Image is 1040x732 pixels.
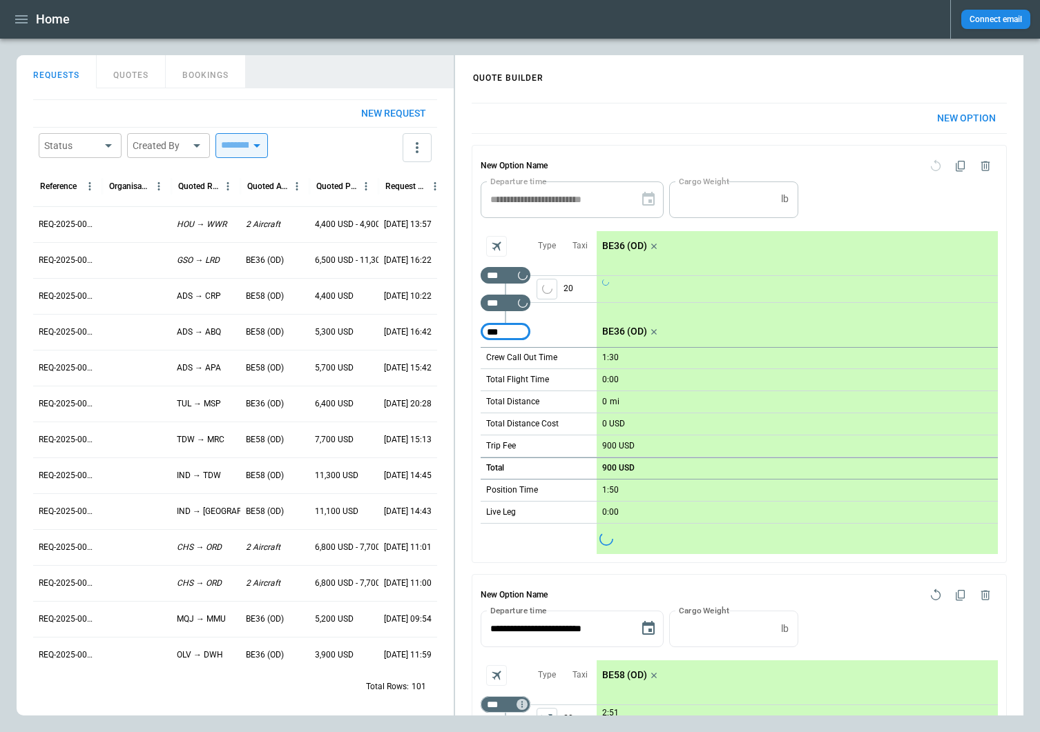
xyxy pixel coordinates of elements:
div: Too short [481,324,530,340]
p: CHS → ORD [177,542,222,553]
p: 2:51 [602,708,619,718]
p: Taxi [572,669,588,681]
p: 6,800 USD - 7,700 USD [315,577,398,589]
p: IND → [GEOGRAPHIC_DATA] [177,506,282,517]
label: Cargo Weight [679,175,729,187]
p: [DATE] 20:28 [384,398,432,410]
span: Duplicate quote option [948,154,973,179]
p: REQ-2025-000247 [39,398,97,410]
button: left aligned [537,279,557,299]
p: 7,700 USD [315,434,354,446]
p: [DATE] 16:42 [384,326,432,338]
p: BE58 (OD) [246,326,284,338]
button: Quoted Route column menu [219,177,237,195]
span: Reset quote option [923,583,948,608]
button: Choose date, selected date is Aug 14, 2025 [635,615,662,642]
p: Type [538,240,556,252]
p: 2 Aircraft [246,577,280,589]
p: [DATE] 11:01 [384,542,432,553]
p: [DATE] 15:42 [384,362,432,374]
p: BE58 (OD) [246,470,284,482]
div: Status [44,139,99,152]
p: [DATE] 10:22 [384,290,432,302]
p: REQ-2025-000240 [39,649,97,661]
p: 5,300 USD [315,326,354,338]
button: Quoted Aircraft column menu [288,177,306,195]
div: Reference [40,181,77,191]
p: BE36 (OD) [602,240,647,252]
p: 2 Aircraft [246,542,280,553]
p: TUL → MSP [177,398,221,410]
p: Total Flight Time [486,374,549,386]
p: 6,800 USD - 7,700 USD [315,542,398,553]
p: [DATE] 16:22 [384,255,432,266]
p: BE58 (OD) [246,290,284,302]
p: BE36 (OD) [602,326,647,337]
p: 900 USD [602,463,635,473]
p: BE36 (OD) [246,649,284,661]
p: 3,900 USD [315,649,354,661]
p: BE58 (OD) [246,362,284,374]
button: BOOKINGS [166,55,246,88]
div: Request Created At (UTC-05:00) [385,181,426,191]
p: REQ-2025-000243 [39,542,97,553]
p: Trip Fee [486,440,516,452]
h4: QUOTE BUILDER [456,59,560,90]
p: 900 USD [602,441,635,451]
p: 101 [412,681,426,693]
h6: Total [486,464,504,473]
p: [DATE] 09:54 [384,613,432,625]
label: Cargo Weight [679,604,729,616]
div: scrollable content [597,231,998,554]
div: Not found [481,267,530,284]
p: REQ-2025-000248 [39,362,97,374]
p: Crew Call Out Time [486,352,557,364]
p: REQ-2025-000246 [39,434,97,446]
h6: New Option Name [481,583,548,608]
p: ADS → CRP [177,290,221,302]
p: 6,400 USD [315,398,354,410]
p: BE58 (OD) [602,669,647,681]
label: Departure time [490,175,547,187]
button: QUOTES [97,55,166,88]
p: BE36 (OD) [246,398,284,410]
button: Quoted Price column menu [357,177,375,195]
p: Total Rows: [366,681,409,693]
p: Total Distance [486,396,539,408]
p: BE36 (OD) [246,255,284,266]
div: Quoted Route [178,181,219,191]
h6: New Option Name [481,154,548,179]
p: IND → TDW [177,470,221,482]
p: [DATE] 13:57 [384,219,432,230]
button: more [403,133,432,162]
label: Departure time [490,604,547,616]
p: 2 Aircraft [246,219,280,230]
button: New request [350,100,437,127]
p: Position Time [486,484,538,496]
span: Aircraft selection [486,665,507,686]
p: 5,200 USD [315,613,354,625]
p: 0 USD [602,419,625,429]
p: mi [610,396,619,408]
p: ADS → APA [177,362,221,374]
p: 11,100 USD [315,506,358,517]
p: [DATE] 15:13 [384,434,432,446]
h1: Home [36,11,70,28]
button: New Option [926,103,1007,133]
p: HOU → WWR [177,219,227,230]
p: 6,500 USD - 11,300 USD [315,255,403,266]
button: Organisation column menu [150,177,168,195]
button: Reference column menu [81,177,99,195]
p: 1:50 [602,485,619,495]
p: [DATE] 14:43 [384,506,432,517]
p: BE36 (OD) [246,613,284,625]
div: Created By [133,139,188,152]
span: Duplicate quote option [948,583,973,608]
p: 1:30 [602,353,619,363]
p: 0:00 [602,375,619,385]
div: Organisation [109,181,150,191]
p: GSO → LRD [177,255,220,266]
p: 4,400 USD [315,290,354,302]
p: 4,400 USD - 4,900 USD [315,219,398,230]
p: REQ-2025-000245 [39,470,97,482]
